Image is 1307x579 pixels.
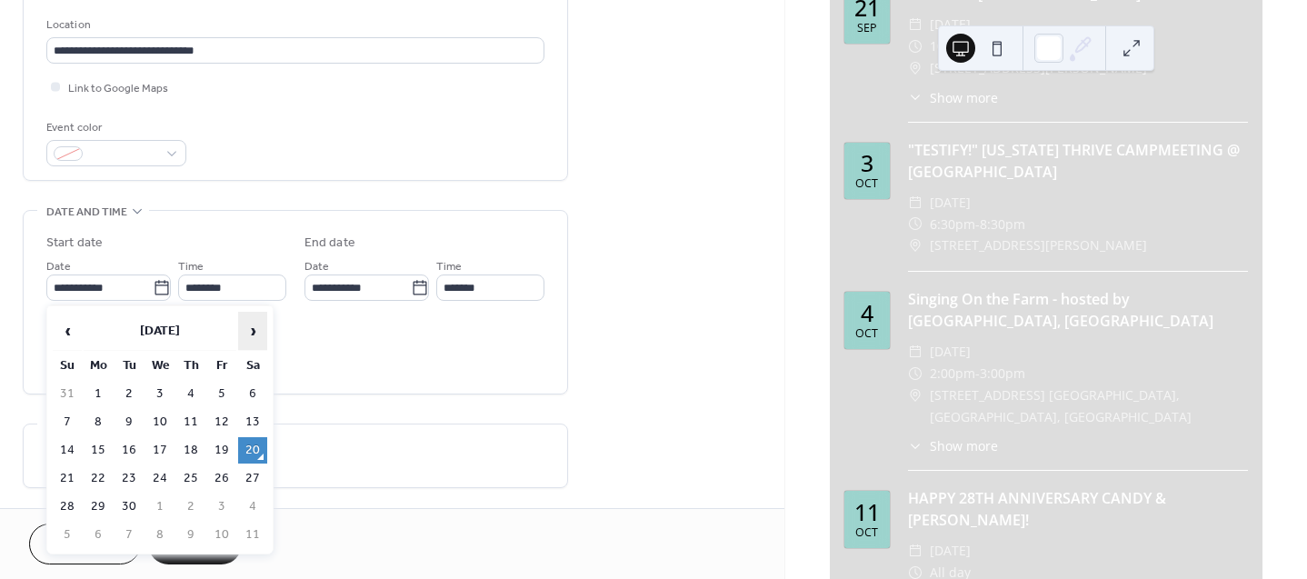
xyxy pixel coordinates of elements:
[207,465,236,492] td: 26
[980,214,1025,235] span: 8:30pm
[176,409,205,435] td: 11
[908,540,923,562] div: ​
[53,353,82,379] th: Su
[46,203,127,222] span: Date and time
[207,409,236,435] td: 12
[930,540,971,562] span: [DATE]
[908,88,998,107] button: ​Show more
[207,437,236,464] td: 19
[854,501,880,524] div: 11
[176,465,205,492] td: 25
[145,437,175,464] td: 17
[908,235,923,256] div: ​
[930,88,998,107] span: Show more
[176,353,205,379] th: Th
[855,178,878,190] div: Oct
[145,409,175,435] td: 10
[930,235,1147,256] span: [STREET_ADDRESS][PERSON_NAME]
[115,494,144,520] td: 30
[304,257,329,276] span: Date
[115,409,144,435] td: 9
[115,465,144,492] td: 23
[304,234,355,253] div: End date
[238,381,267,407] td: 6
[975,363,980,384] span: -
[930,214,975,235] span: 6:30pm
[84,494,113,520] td: 29
[930,436,998,455] span: Show more
[930,192,971,214] span: [DATE]
[84,381,113,407] td: 1
[857,23,877,35] div: Sep
[46,118,183,137] div: Event color
[930,341,971,363] span: [DATE]
[68,79,168,98] span: Link to Google Maps
[46,234,103,253] div: Start date
[207,381,236,407] td: 5
[908,436,998,455] button: ​Show more
[84,409,113,435] td: 8
[176,437,205,464] td: 18
[861,302,873,324] div: 4
[53,522,82,548] td: 5
[145,381,175,407] td: 3
[176,494,205,520] td: 2
[115,437,144,464] td: 16
[53,437,82,464] td: 14
[46,15,541,35] div: Location
[180,536,210,555] span: Save
[84,522,113,548] td: 6
[930,35,982,57] span: 10:00am
[53,465,82,492] td: 21
[908,363,923,384] div: ​
[855,527,878,539] div: Oct
[908,487,1248,531] div: HAPPY 28TH ANNIVERSARY CANDY & [PERSON_NAME]!
[145,353,175,379] th: We
[53,494,82,520] td: 28
[908,214,923,235] div: ​
[908,288,1248,332] div: Singing On the Farm - hosted by [GEOGRAPHIC_DATA], [GEOGRAPHIC_DATA]
[54,313,81,349] span: ‹
[930,384,1248,428] span: [STREET_ADDRESS] [GEOGRAPHIC_DATA], [GEOGRAPHIC_DATA], [GEOGRAPHIC_DATA]
[176,381,205,407] td: 4
[84,465,113,492] td: 22
[908,341,923,363] div: ​
[238,522,267,548] td: 11
[29,524,141,564] button: Cancel
[975,214,980,235] span: -
[115,522,144,548] td: 7
[115,381,144,407] td: 2
[908,384,923,406] div: ​
[908,35,923,57] div: ​
[238,409,267,435] td: 13
[178,257,204,276] span: Time
[53,409,82,435] td: 7
[238,465,267,492] td: 27
[145,522,175,548] td: 8
[238,494,267,520] td: 4
[115,353,144,379] th: Tu
[84,312,236,351] th: [DATE]
[239,313,266,349] span: ›
[980,363,1025,384] span: 3:00pm
[61,536,109,555] span: Cancel
[908,436,923,455] div: ​
[145,494,175,520] td: 1
[238,437,267,464] td: 20
[908,192,923,214] div: ​
[84,437,113,464] td: 15
[930,363,975,384] span: 2:00pm
[207,522,236,548] td: 10
[46,257,71,276] span: Date
[207,353,236,379] th: Fr
[145,465,175,492] td: 24
[908,139,1248,183] div: "TESTIFY!" [US_STATE] THRIVE CAMPMEETING @ [GEOGRAPHIC_DATA]
[930,57,1147,79] span: [STREET_ADDRESS][PERSON_NAME]
[930,14,971,35] span: [DATE]
[908,88,923,107] div: ​
[908,57,923,79] div: ​
[176,522,205,548] td: 9
[207,494,236,520] td: 3
[908,14,923,35] div: ​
